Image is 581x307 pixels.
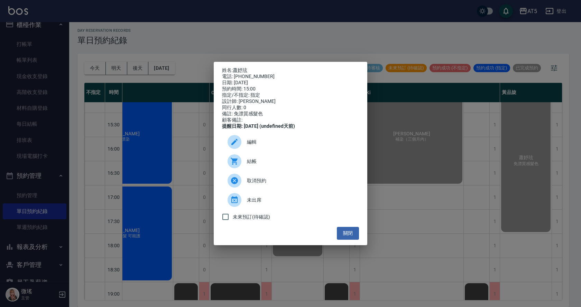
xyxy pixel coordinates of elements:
span: 取消預約 [247,177,353,184]
div: 電話: [PHONE_NUMBER] [222,74,359,80]
div: 設計師: [PERSON_NAME] [222,98,359,105]
button: 關閉 [337,227,359,240]
div: 顧客備註: [222,117,359,123]
span: 編輯 [247,138,353,146]
span: 未出席 [247,196,353,204]
a: 蕭妤玹 [233,67,247,73]
span: 結帳 [247,158,353,165]
div: 備註: 免漂質感髮色 [222,111,359,117]
div: 預約時間: 15:00 [222,86,359,92]
div: 提醒日期: [DATE] (undefined天前) [222,123,359,129]
p: 姓名: [222,67,359,74]
div: 日期: [DATE] [222,80,359,86]
div: 同行人數: 0 [222,105,359,111]
div: 編輯 [222,132,359,152]
div: 取消預約 [222,171,359,190]
div: 指定/不指定: 指定 [222,92,359,98]
div: 未出席 [222,190,359,210]
a: 結帳 [222,152,359,171]
span: 未來預訂(待確認) [233,213,270,221]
